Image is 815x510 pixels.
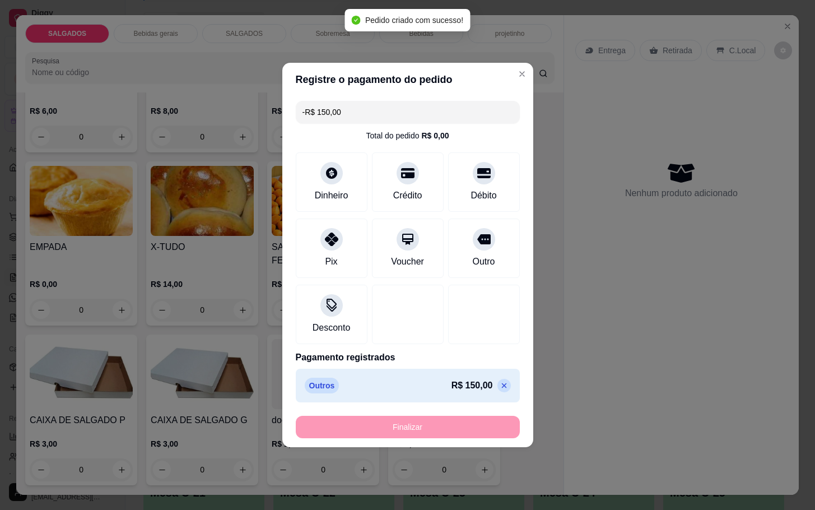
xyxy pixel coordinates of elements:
[315,189,348,202] div: Dinheiro
[365,16,463,25] span: Pedido criado com sucesso!
[305,378,339,393] p: Outros
[391,255,424,268] div: Voucher
[296,351,520,364] p: Pagamento registrados
[471,189,496,202] div: Débito
[451,379,493,392] p: R$ 150,00
[282,63,533,96] header: Registre o pagamento do pedido
[352,16,361,25] span: check-circle
[366,130,449,141] div: Total do pedido
[393,189,422,202] div: Crédito
[302,101,513,123] input: Ex.: hambúrguer de cordeiro
[472,255,495,268] div: Outro
[421,130,449,141] div: R$ 0,00
[325,255,337,268] div: Pix
[313,321,351,335] div: Desconto
[513,65,531,83] button: Close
